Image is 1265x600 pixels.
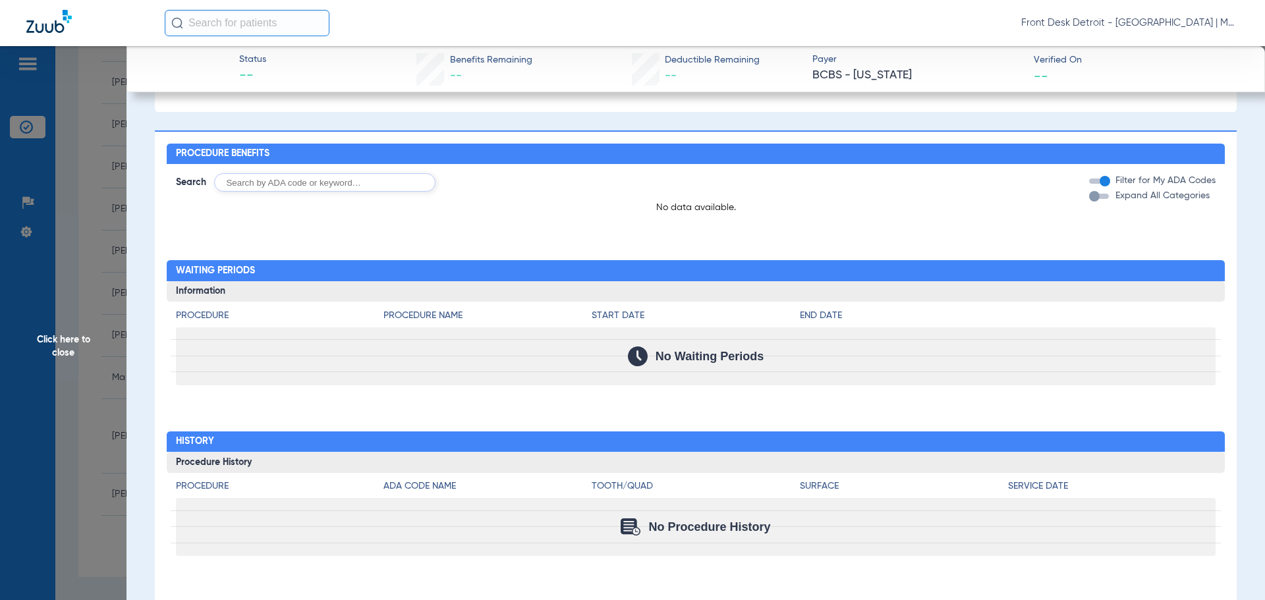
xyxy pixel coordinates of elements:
[592,309,800,327] app-breakdown-title: Start Date
[176,479,384,498] app-breakdown-title: Procedure
[176,479,384,493] h4: Procedure
[1034,68,1048,82] span: --
[1034,53,1244,67] span: Verified On
[383,479,592,493] h4: ADA Code Name
[621,518,640,535] img: Calendar
[628,346,648,366] img: Calendar
[812,67,1023,84] span: BCBS - [US_STATE]
[1008,479,1216,498] app-breakdown-title: Service Date
[592,479,800,493] h4: Tooth/Quad
[450,53,532,67] span: Benefits Remaining
[648,520,770,533] span: No Procedure History
[167,260,1225,281] h2: Waiting Periods
[665,53,760,67] span: Deductible Remaining
[1021,16,1239,30] span: Front Desk Detroit - [GEOGRAPHIC_DATA] | My Community Dental Centers
[592,479,800,498] app-breakdown-title: Tooth/Quad
[656,350,764,363] span: No Waiting Periods
[239,53,266,67] span: Status
[1008,479,1216,493] h4: Service Date
[665,70,677,82] span: --
[1113,174,1216,188] label: Filter for My ADA Codes
[165,10,329,36] input: Search for patients
[592,309,800,323] h4: Start Date
[167,452,1225,473] h3: Procedure History
[450,70,462,82] span: --
[26,10,72,33] img: Zuub Logo
[214,173,436,192] input: Search by ADA code or keyword…
[812,53,1023,67] span: Payer
[383,479,592,498] app-breakdown-title: ADA Code Name
[383,309,592,327] app-breakdown-title: Procedure Name
[167,144,1225,165] h2: Procedure Benefits
[1199,537,1265,600] iframe: Chat Widget
[800,479,1008,493] h4: Surface
[167,431,1225,452] h2: History
[176,309,384,327] app-breakdown-title: Procedure
[383,309,592,323] h4: Procedure Name
[800,479,1008,498] app-breakdown-title: Surface
[176,176,206,189] span: Search
[176,309,384,323] h4: Procedure
[239,67,266,86] span: --
[167,201,1225,214] p: No data available.
[167,281,1225,302] h3: Information
[800,309,1216,323] h4: End Date
[1115,191,1210,200] span: Expand All Categories
[800,309,1216,327] app-breakdown-title: End Date
[171,17,183,29] img: Search Icon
